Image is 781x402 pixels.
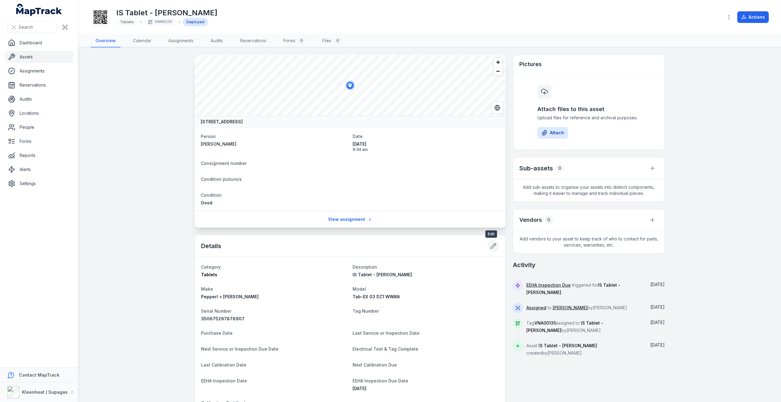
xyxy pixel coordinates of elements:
span: [DATE] [353,386,366,391]
a: [PERSON_NAME] [201,141,348,147]
a: Assigned [526,305,546,311]
span: Next Service or Inspection Due Date [201,346,278,352]
span: Condition [201,192,222,198]
span: Pepperl + [PERSON_NAME] [201,294,259,299]
span: Description [353,264,377,270]
span: Edit [485,230,497,238]
span: Date [353,134,363,139]
span: IS Tablet - [PERSON_NAME] [539,343,597,348]
span: Make [201,286,213,292]
button: Actions [737,11,769,23]
span: Tag Number [353,308,379,314]
span: Model [353,286,366,292]
span: Condition picture/s [201,177,242,182]
a: View assignment [324,214,376,225]
span: Upload files for reference and archival purposes. [537,115,640,121]
a: Settings [5,177,73,190]
time: 30/04/2025, 12:00:00 am [353,386,366,391]
span: Last Service or Inspection Date [353,330,420,336]
a: Files0 [317,35,346,47]
div: Deployed [183,18,208,26]
a: Calendar [128,35,156,47]
span: EEHA Inspection Due Date [353,378,408,383]
span: Tag assigned to by [PERSON_NAME] [526,320,603,333]
time: 16/04/2025, 12:00:00 am [650,282,665,287]
div: 0 [555,164,564,173]
a: Assignments [5,65,73,77]
div: 0 [298,37,305,44]
span: to by [PERSON_NAME] [526,305,627,310]
span: Search [19,24,33,30]
a: Dashboard [5,37,73,49]
span: Add vendors to your asset to keep track of who to contact for parts, services, warranties, etc. [513,231,664,253]
button: Zoom in [494,58,503,67]
span: Person [201,134,216,139]
button: Attach [537,127,568,139]
canvas: Map [195,55,506,116]
span: Serial Number [201,308,231,314]
a: Audits [206,35,228,47]
span: Electrical Test & Tag Complete [353,346,418,352]
span: 9:34 am [353,147,499,152]
span: Asset created by [PERSON_NAME] [526,343,597,355]
h2: Sub-assets [519,164,553,173]
a: Locations [5,107,73,119]
span: Add sub-assets to organise your assets into distinct components, making it easier to manage and t... [513,179,664,201]
a: People [5,121,73,133]
span: Tab-EX 03 DZ1 WWAN [353,294,400,299]
span: 350675297878907 [201,316,245,321]
span: VNA00135 [534,320,556,326]
a: Reservations [5,79,73,91]
button: Search [7,21,57,33]
a: Reservations [235,35,271,47]
span: Consignment number [201,161,247,166]
time: 10/01/2025, 9:34:38 am [650,304,665,310]
span: [DATE] [650,342,665,348]
time: 10/01/2025, 9:34:15 am [650,320,665,325]
a: EEHA Inspection Due [526,282,571,288]
span: Last Calibration Date [201,362,246,367]
h1: IS Tablet - [PERSON_NAME] [116,8,217,18]
span: [DATE] [650,320,665,325]
strong: [STREET_ADDRESS] [201,119,243,125]
strong: Contact MapTrack [19,372,59,378]
span: EEHA Inspection Date [201,378,247,383]
a: Reports [5,149,73,162]
h2: Details [201,242,221,250]
h2: Activity [513,261,536,269]
a: Forms [5,135,73,147]
a: Forms0 [278,35,310,47]
span: [DATE] [353,141,499,147]
span: Tablets [201,272,217,277]
span: Good [201,200,212,205]
a: Assets [5,51,73,63]
a: Overview [91,35,121,47]
span: IS Tablet - [PERSON_NAME] [353,272,412,277]
div: 0 [544,216,553,224]
button: Switch to Satellite View [491,102,503,114]
span: Purchase Date [201,330,233,336]
h3: Pictures [519,60,542,69]
a: [PERSON_NAME] [553,305,588,311]
span: Category [201,264,221,270]
span: [DATE] [650,304,665,310]
div: VNA00135 [144,18,176,26]
a: Assignments [163,35,198,47]
a: Alerts [5,163,73,176]
button: Zoom out [494,67,503,76]
span: Next Calibration Due [353,362,397,367]
div: 0 [334,37,341,44]
h3: Attach files to this asset [537,105,640,114]
a: MapTrack [16,4,62,16]
time: 10/01/2025, 9:33:56 am [650,342,665,348]
time: 10/01/2025, 9:34:38 am [353,141,499,152]
span: [DATE] [650,282,665,287]
a: Audits [5,93,73,105]
strong: Kleenheat / Supagas [22,389,68,395]
h3: Vendors [519,216,542,224]
span: Tablets [120,20,134,24]
span: triggered for [526,282,620,295]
